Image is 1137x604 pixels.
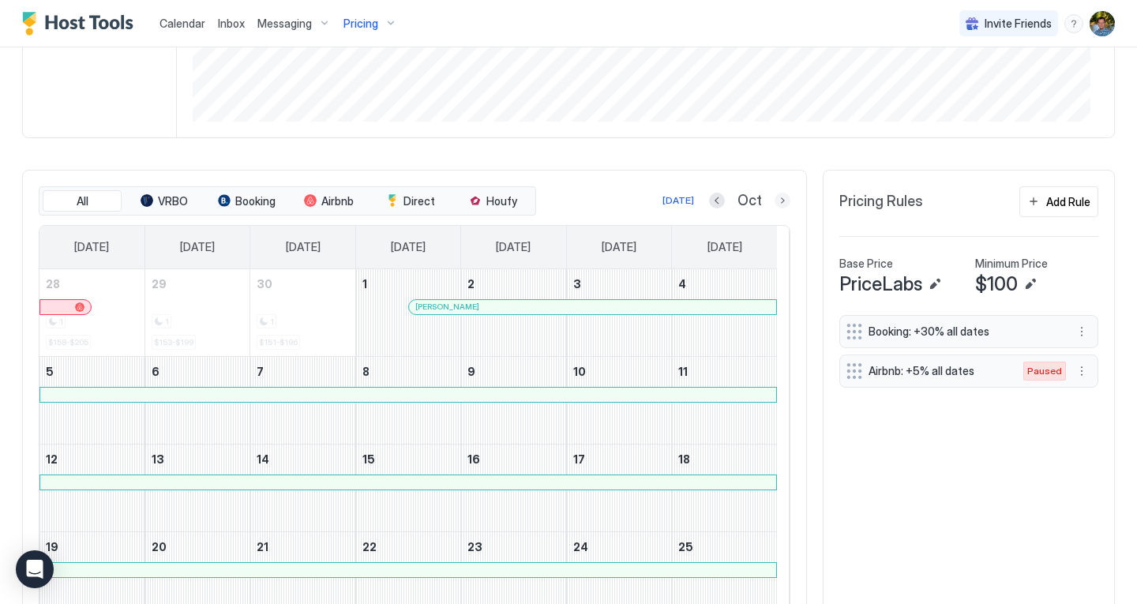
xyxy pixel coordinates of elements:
[567,445,671,474] a: October 17, 2025
[207,190,286,212] button: Booking
[496,240,531,254] span: [DATE]
[158,194,188,208] span: VRBO
[672,269,777,298] a: October 4, 2025
[566,356,671,444] td: October 10, 2025
[672,444,777,531] td: October 18, 2025
[975,272,1018,296] span: $100
[566,269,671,357] td: October 3, 2025
[125,190,204,212] button: VRBO
[16,550,54,588] div: Open Intercom Messenger
[250,444,355,531] td: October 14, 2025
[39,269,144,298] a: September 28, 2025
[567,357,671,386] a: October 10, 2025
[257,540,268,553] span: 21
[77,194,88,208] span: All
[321,194,354,208] span: Airbnb
[250,356,355,444] td: October 7, 2025
[573,540,588,553] span: 24
[152,277,167,291] span: 29
[218,17,245,30] span: Inbox
[660,191,696,210] button: [DATE]
[480,226,546,268] a: Thursday
[46,540,58,553] span: 19
[152,540,167,553] span: 20
[415,302,770,312] div: [PERSON_NAME]
[567,532,671,561] a: October 24, 2025
[371,190,450,212] button: Direct
[145,269,250,298] a: September 29, 2025
[1072,322,1091,341] button: More options
[39,356,144,444] td: October 5, 2025
[343,17,378,31] span: Pricing
[356,532,460,561] a: October 22, 2025
[573,452,585,466] span: 17
[144,269,250,357] td: September 29, 2025
[1021,275,1040,294] button: Edit
[1072,362,1091,381] button: More options
[573,365,586,378] span: 10
[144,444,250,531] td: October 13, 2025
[22,12,141,36] a: Host Tools Logo
[39,445,144,474] a: October 12, 2025
[467,277,475,291] span: 2
[355,444,460,531] td: October 15, 2025
[839,272,922,296] span: PriceLabs
[573,277,581,291] span: 3
[362,365,370,378] span: 8
[218,15,245,32] a: Inbox
[737,192,762,210] span: Oct
[709,193,725,208] button: Previous month
[257,452,269,466] span: 14
[1090,11,1115,36] div: User profile
[1027,364,1062,378] span: Paused
[286,240,321,254] span: [DATE]
[1064,14,1083,33] div: menu
[678,452,690,466] span: 18
[375,226,441,268] a: Wednesday
[672,532,777,561] a: October 25, 2025
[144,356,250,444] td: October 6, 2025
[257,17,312,31] span: Messaging
[839,193,923,211] span: Pricing Rules
[566,444,671,531] td: October 17, 2025
[692,226,758,268] a: Saturday
[662,193,694,208] div: [DATE]
[250,269,355,357] td: September 30, 2025
[46,365,54,378] span: 5
[461,444,566,531] td: October 16, 2025
[39,444,144,531] td: October 12, 2025
[672,356,777,444] td: October 11, 2025
[486,194,517,208] span: Houfy
[43,190,122,212] button: All
[678,277,686,291] span: 4
[257,277,272,291] span: 30
[362,277,367,291] span: 1
[1072,322,1091,341] div: menu
[707,240,742,254] span: [DATE]
[602,240,636,254] span: [DATE]
[975,257,1048,271] span: Minimum Price
[1072,362,1091,381] div: menu
[869,364,1008,378] span: Airbnb: +5% all dates
[250,445,355,474] a: October 14, 2025
[145,532,250,561] a: October 20, 2025
[985,17,1052,31] span: Invite Friends
[250,357,355,386] a: October 7, 2025
[672,269,777,357] td: October 4, 2025
[461,356,566,444] td: October 9, 2025
[869,325,1056,339] span: Booking: +30% all dates
[180,240,215,254] span: [DATE]
[461,445,565,474] a: October 16, 2025
[467,365,475,378] span: 9
[39,269,144,357] td: September 28, 2025
[39,532,144,561] a: October 19, 2025
[461,357,565,386] a: October 9, 2025
[567,269,671,298] a: October 3, 2025
[74,240,109,254] span: [DATE]
[152,365,159,378] span: 6
[164,226,231,268] a: Monday
[925,275,944,294] button: Edit
[356,445,460,474] a: October 15, 2025
[461,269,566,357] td: October 2, 2025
